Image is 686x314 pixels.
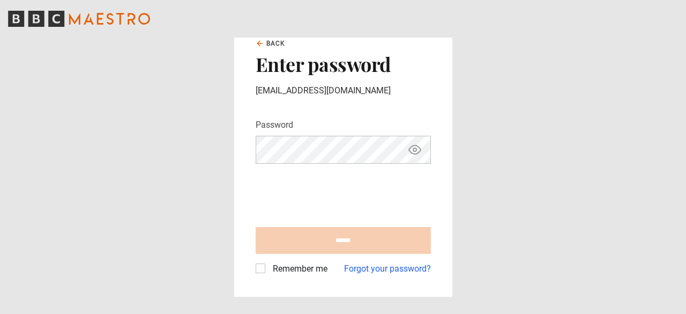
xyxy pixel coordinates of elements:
[266,39,286,48] span: Back
[256,172,419,214] iframe: reCAPTCHA
[344,262,431,275] a: Forgot your password?
[256,119,293,132] label: Password
[406,141,424,159] button: Show password
[8,11,150,27] svg: BBC Maestro
[256,84,431,97] p: [EMAIL_ADDRESS][DOMAIN_NAME]
[256,53,431,75] h2: Enter password
[269,262,327,275] label: Remember me
[256,39,286,48] a: Back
